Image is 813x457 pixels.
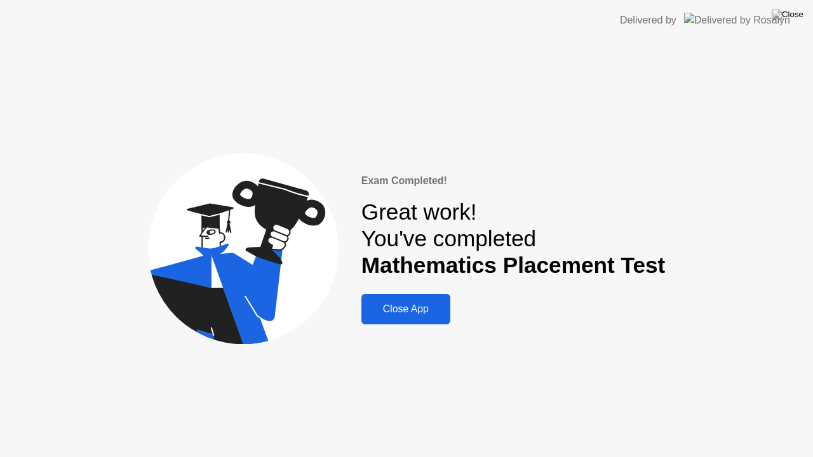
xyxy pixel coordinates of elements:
[361,253,665,277] b: Mathematics Placement Test
[365,303,447,315] div: Close App
[361,199,665,279] div: Great work! You've completed
[361,173,665,189] div: Exam Completed!
[620,13,676,28] div: Delivered by
[772,10,803,20] img: Close
[361,294,450,324] button: Close App
[684,13,790,27] img: Delivered by Rosalyn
